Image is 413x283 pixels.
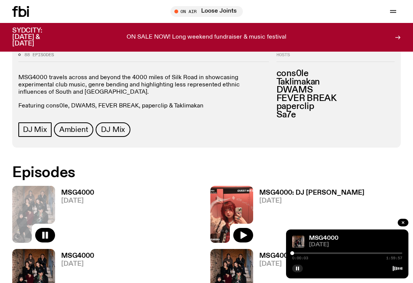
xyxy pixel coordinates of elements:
[276,102,395,111] h3: paperclip
[54,122,94,137] a: Ambient
[276,70,395,78] h3: cons0le
[259,261,292,267] span: [DATE]
[18,74,269,96] p: MSG4000 travels across and beyond the 4000 miles of Silk Road in showcasing experimental club mus...
[276,53,395,62] h2: Hosts
[18,102,269,110] p: Featuring cons0le, DWAMS, FEVER BREAK, paperclip & Taklimakan
[386,256,402,260] span: 1:59:57
[276,78,395,86] h3: Taklimakan
[55,190,94,243] a: MSG4000[DATE]
[309,242,402,248] span: [DATE]
[96,122,130,137] a: DJ Mix
[24,53,54,57] span: 88 episodes
[253,190,364,243] a: MSG4000: DJ [PERSON_NAME][DATE]
[276,86,395,94] h3: DWAMS
[276,94,395,103] h3: FEVER BREAK
[309,235,338,241] a: MSG4000
[61,261,94,267] span: [DATE]
[259,190,364,196] h3: MSG4000: DJ [PERSON_NAME]
[292,256,308,260] span: 0:00:03
[23,125,47,134] span: DJ Mix
[259,198,364,204] span: [DATE]
[61,190,94,196] h3: MSG4000
[276,111,395,119] h3: Sa7e
[18,122,52,137] a: DJ Mix
[61,253,94,259] h3: MSG4000
[259,253,292,259] h3: MSG4000
[127,34,286,41] p: ON SALE NOW! Long weekend fundraiser & music festival
[61,198,94,204] span: [DATE]
[12,28,61,47] h3: SYDCITY: [DATE] & [DATE]
[12,166,269,180] h2: Episodes
[171,6,243,17] button: On AirLoose Joints
[59,125,88,134] span: Ambient
[101,125,125,134] span: DJ Mix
